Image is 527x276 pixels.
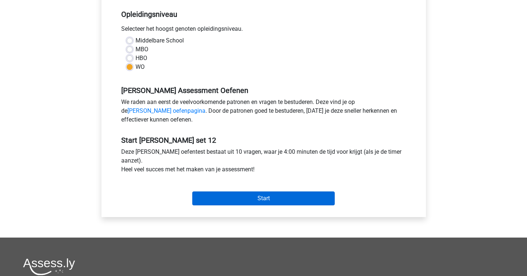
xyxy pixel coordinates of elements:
label: MBO [136,45,148,54]
a: [PERSON_NAME] oefenpagina [127,107,205,114]
div: Selecteer het hoogst genoten opleidingsniveau. [116,25,412,36]
img: Assessly logo [23,258,75,275]
label: Middelbare School [136,36,184,45]
div: Deze [PERSON_NAME] oefentest bestaat uit 10 vragen, waar je 4:00 minuten de tijd voor krijgt (als... [116,148,412,177]
label: HBO [136,54,147,63]
input: Start [192,191,335,205]
div: We raden aan eerst de veelvoorkomende patronen en vragen te bestuderen. Deze vind je op de . Door... [116,98,412,127]
h5: Opleidingsniveau [121,7,406,22]
h5: [PERSON_NAME] Assessment Oefenen [121,86,406,95]
label: WO [136,63,145,71]
h5: Start [PERSON_NAME] set 12 [121,136,406,145]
